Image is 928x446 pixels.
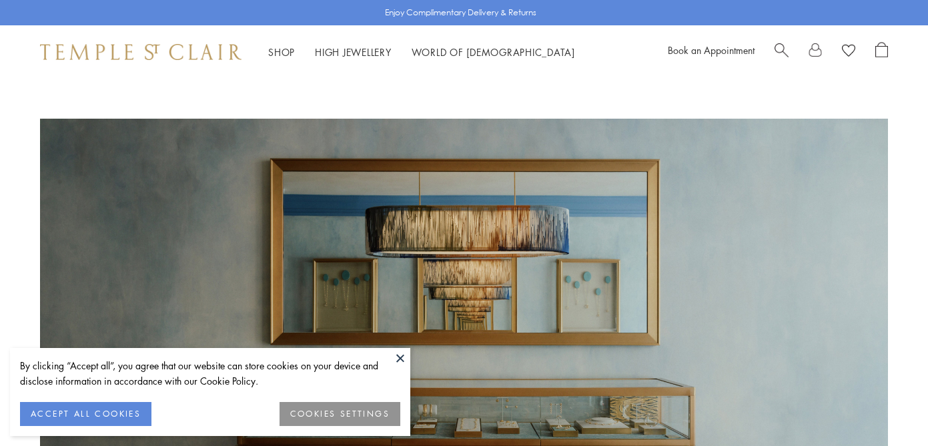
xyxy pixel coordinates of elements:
[268,44,575,61] nav: Main navigation
[20,402,151,426] button: ACCEPT ALL COOKIES
[668,43,755,57] a: Book an Appointment
[412,45,575,59] a: World of [DEMOGRAPHIC_DATA]World of [DEMOGRAPHIC_DATA]
[775,42,789,62] a: Search
[861,383,915,433] iframe: Gorgias live chat messenger
[385,6,536,19] p: Enjoy Complimentary Delivery & Returns
[20,358,400,389] div: By clicking “Accept all”, you agree that our website can store cookies on your device and disclos...
[315,45,392,59] a: High JewelleryHigh Jewellery
[842,42,855,62] a: View Wishlist
[268,45,295,59] a: ShopShop
[280,402,400,426] button: COOKIES SETTINGS
[40,44,242,60] img: Temple St. Clair
[875,42,888,62] a: Open Shopping Bag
